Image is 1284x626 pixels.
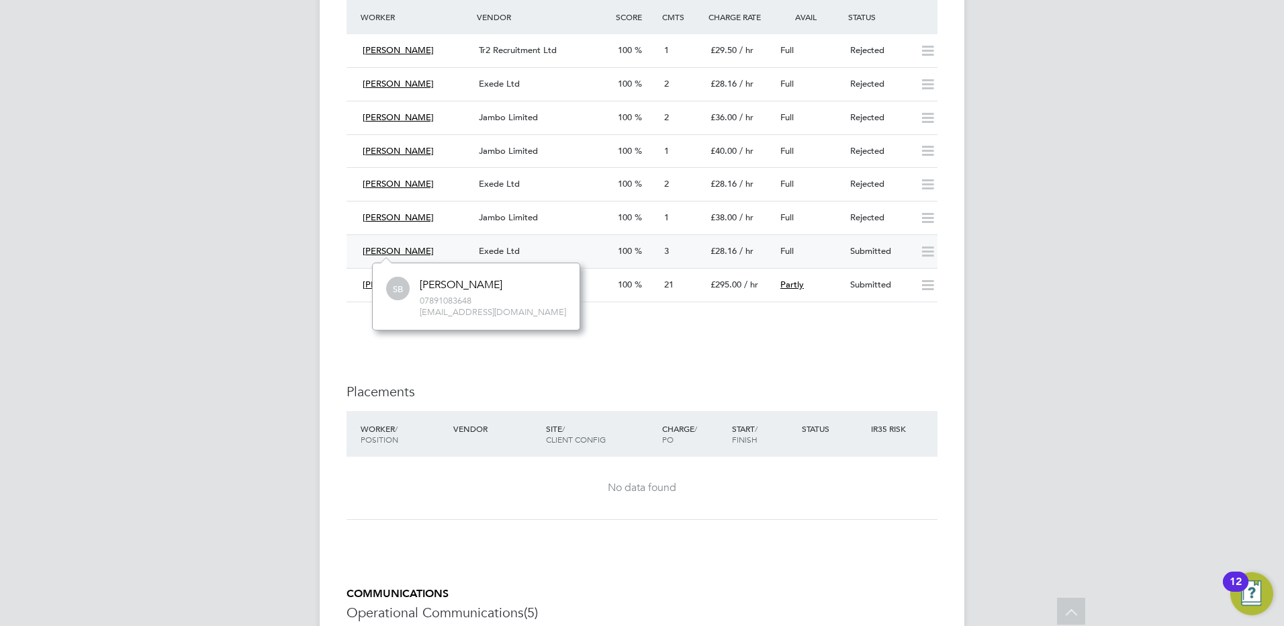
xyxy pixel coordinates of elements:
[780,111,794,123] span: Full
[710,279,741,290] span: £295.00
[845,240,915,263] div: Submitted
[363,44,434,56] span: [PERSON_NAME]
[664,44,669,56] span: 1
[732,423,758,445] span: / Finish
[479,245,520,257] span: Exede Ltd
[739,245,753,257] span: / hr
[420,278,502,292] div: [PERSON_NAME]
[450,416,543,441] div: Vendor
[473,5,612,29] div: Vendor
[618,245,632,257] span: 100
[618,212,632,223] span: 100
[347,587,937,601] h5: COMMUNICATIONS
[363,245,434,257] span: [PERSON_NAME]
[363,111,434,123] span: [PERSON_NAME]
[739,78,753,89] span: / hr
[845,73,915,95] div: Rejected
[710,145,737,156] span: £40.00
[363,178,434,189] span: [PERSON_NAME]
[357,5,473,29] div: Worker
[780,145,794,156] span: Full
[357,416,450,451] div: Worker
[659,416,729,451] div: Charge
[664,78,669,89] span: 2
[659,5,705,29] div: Cmts
[360,481,924,495] div: No data found
[845,107,915,129] div: Rejected
[845,173,915,195] div: Rejected
[798,416,868,441] div: Status
[868,416,914,441] div: IR35 Risk
[845,40,915,62] div: Rejected
[524,604,538,621] span: (5)
[363,145,434,156] span: [PERSON_NAME]
[710,178,737,189] span: £28.16
[386,277,410,301] span: SB
[739,111,753,123] span: / hr
[543,416,659,451] div: Site
[780,279,804,290] span: Partly
[363,279,434,290] span: [PERSON_NAME]
[705,5,775,29] div: Charge Rate
[780,44,794,56] span: Full
[710,245,737,257] span: £28.16
[744,279,758,290] span: / hr
[710,212,737,223] span: £38.00
[739,178,753,189] span: / hr
[664,145,669,156] span: 1
[710,44,737,56] span: £29.50
[845,207,915,229] div: Rejected
[618,78,632,89] span: 100
[618,145,632,156] span: 100
[780,78,794,89] span: Full
[845,274,915,296] div: Submitted
[479,44,557,56] span: Tr2 Recruitment Ltd
[664,178,669,189] span: 2
[361,423,398,445] span: / Position
[546,423,606,445] span: / Client Config
[780,178,794,189] span: Full
[739,44,753,56] span: / hr
[729,416,798,451] div: Start
[1230,572,1273,615] button: Open Resource Center, 12 new notifications
[363,212,434,223] span: [PERSON_NAME]
[780,212,794,223] span: Full
[479,78,520,89] span: Exede Ltd
[612,5,659,29] div: Score
[664,245,669,257] span: 3
[363,78,434,89] span: [PERSON_NAME]
[845,140,915,163] div: Rejected
[780,245,794,257] span: Full
[618,178,632,189] span: 100
[662,423,697,445] span: / PO
[664,111,669,123] span: 2
[420,307,566,318] span: [EMAIL_ADDRESS][DOMAIN_NAME]
[710,111,737,123] span: £36.00
[618,111,632,123] span: 100
[479,178,520,189] span: Exede Ltd
[618,44,632,56] span: 100
[347,604,937,621] h3: Operational Communications
[664,279,674,290] span: 21
[845,5,937,29] div: Status
[664,212,669,223] span: 1
[479,212,538,223] span: Jambo Limited
[739,145,753,156] span: / hr
[618,279,632,290] span: 100
[420,296,566,307] span: 07891083648
[479,111,538,123] span: Jambo Limited
[710,78,737,89] span: £28.16
[479,145,538,156] span: Jambo Limited
[347,383,937,400] h3: Placements
[739,212,753,223] span: / hr
[775,5,845,29] div: Avail
[1230,582,1242,599] div: 12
